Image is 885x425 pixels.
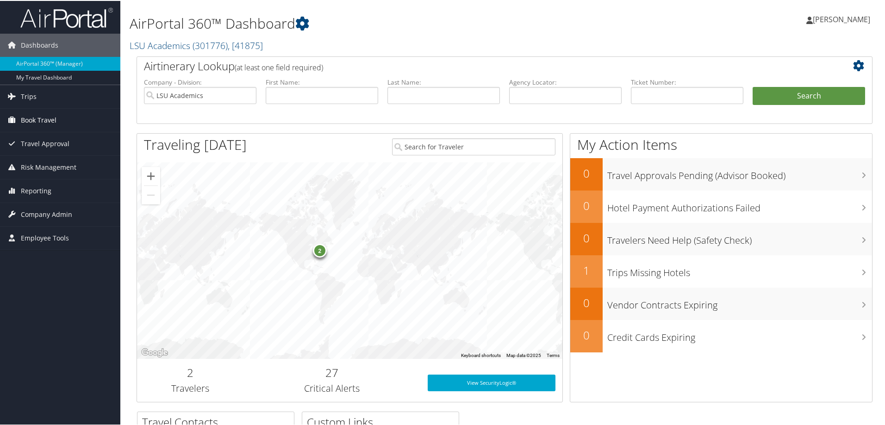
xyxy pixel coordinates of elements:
a: 0Travelers Need Help (Safety Check) [570,222,872,254]
label: Ticket Number: [631,77,743,86]
h2: 0 [570,229,603,245]
h3: Travelers Need Help (Safety Check) [607,228,872,246]
a: Open this area in Google Maps (opens a new window) [139,346,170,358]
h2: Airtinerary Lookup [144,57,804,73]
h2: 0 [570,326,603,342]
span: , [ 41875 ] [228,38,263,51]
span: Map data ©2025 [506,352,541,357]
a: [PERSON_NAME] [806,5,879,32]
h3: Trips Missing Hotels [607,261,872,278]
a: 0Hotel Payment Authorizations Failed [570,190,872,222]
h2: 1 [570,262,603,277]
a: View SecurityLogic® [428,374,555,390]
label: Last Name: [387,77,500,86]
a: 1Trips Missing Hotels [570,254,872,287]
h3: Travelers [144,381,237,394]
span: Trips [21,84,37,107]
h1: AirPortal 360™ Dashboard [130,13,629,32]
h3: Hotel Payment Authorizations Failed [607,196,872,214]
span: Dashboards [21,33,58,56]
input: Search for Traveler [392,137,555,154]
h2: 2 [144,364,237,380]
a: 0Travel Approvals Pending (Advisor Booked) [570,157,872,190]
h1: Traveling [DATE] [144,134,247,154]
h2: 0 [570,165,603,180]
span: ( 301776 ) [193,38,228,51]
label: First Name: [266,77,378,86]
span: Employee Tools [21,226,69,249]
span: Reporting [21,179,51,202]
button: Zoom out [142,185,160,203]
img: airportal-logo.png [20,6,113,28]
button: Zoom in [142,166,160,185]
span: (at least one field required) [235,62,323,72]
label: Company - Division: [144,77,256,86]
h2: 27 [250,364,414,380]
span: Travel Approval [21,131,69,154]
button: Keyboard shortcuts [461,351,501,358]
div: 2 [313,243,327,257]
h3: Vendor Contracts Expiring [607,293,872,311]
label: Agency Locator: [509,77,622,86]
a: LSU Academics [130,38,263,51]
h3: Travel Approvals Pending (Advisor Booked) [607,164,872,181]
h3: Critical Alerts [250,381,414,394]
span: Risk Management [21,155,76,178]
button: Search [753,86,865,105]
h2: 0 [570,197,603,213]
img: Google [139,346,170,358]
a: 0Credit Cards Expiring [570,319,872,351]
span: [PERSON_NAME] [813,13,870,24]
a: Terms (opens in new tab) [547,352,560,357]
h3: Credit Cards Expiring [607,326,872,343]
span: Company Admin [21,202,72,225]
span: Book Travel [21,108,56,131]
h2: 0 [570,294,603,310]
a: 0Vendor Contracts Expiring [570,287,872,319]
h1: My Action Items [570,134,872,154]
